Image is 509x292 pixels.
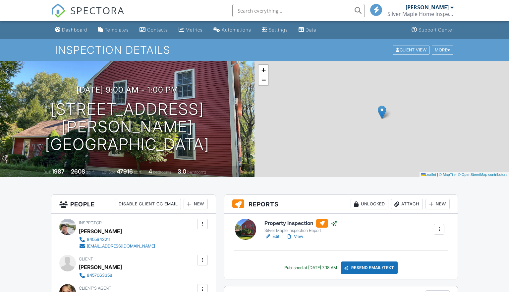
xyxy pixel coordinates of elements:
a: View [286,233,303,240]
span: − [261,76,266,84]
a: Automations (Basic) [211,24,254,36]
div: 2608 [71,168,85,175]
div: 8457063358 [87,273,112,278]
div: Client View [393,45,429,54]
div: Settings [269,27,288,33]
img: The Best Home Inspection Software - Spectora [51,3,66,18]
a: 8457063358 [79,272,117,279]
div: 3.0 [178,168,186,175]
a: 8455943211 [79,236,155,243]
span: Client [79,256,93,261]
a: Metrics [176,24,205,36]
a: Data [296,24,319,36]
span: SPECTORA [70,3,125,17]
div: Silver Maple Inspection Report [264,228,337,233]
h6: Property Inspection [264,219,337,228]
div: Data [306,27,316,33]
span: Client's Agent [79,286,111,291]
input: Search everything... [232,4,365,17]
a: Settings [259,24,291,36]
div: Attach [391,199,423,209]
h3: Reports [224,195,458,214]
div: Silver Maple Home Inspections LLC [387,11,454,17]
span: bedrooms [153,170,171,175]
a: Client View [392,47,431,52]
span: bathrooms [187,170,206,175]
div: 4 [148,168,152,175]
div: More [432,45,453,54]
a: Contacts [137,24,171,36]
h3: People [51,195,216,214]
div: [PERSON_NAME] [79,262,122,272]
div: New [184,199,208,209]
a: [EMAIL_ADDRESS][DOMAIN_NAME] [79,243,155,250]
span: + [261,66,266,74]
a: Dashboard [52,24,90,36]
span: Lot Size [102,170,116,175]
span: sq. ft. [86,170,95,175]
a: Property Inspection Silver Maple Inspection Report [264,219,337,234]
div: 1987 [52,168,65,175]
span: | [437,173,438,177]
h1: Inspection Details [55,44,454,56]
a: Zoom in [258,65,268,75]
div: Metrics [186,27,203,33]
span: Inspector [79,220,102,225]
div: Templates [105,27,129,33]
div: Disable Client CC Email [116,199,181,209]
a: Edit [264,233,279,240]
div: Contacts [147,27,168,33]
div: [PERSON_NAME] [79,226,122,236]
div: Support Center [419,27,454,33]
h1: [STREET_ADDRESS][PERSON_NAME] [GEOGRAPHIC_DATA] [11,101,244,153]
a: SPECTORA [51,9,125,23]
a: Templates [95,24,132,36]
div: [PERSON_NAME] [406,4,449,11]
div: 8455943211 [87,237,110,242]
div: Automations [222,27,251,33]
div: 47916 [117,168,133,175]
div: Unlocked [351,199,388,209]
div: Published at [DATE] 7:18 AM [284,265,337,270]
a: © MapTiler [439,173,457,177]
span: Built [43,170,51,175]
h3: [DATE] 9:00 am - 1:00 pm [77,85,178,94]
div: [EMAIL_ADDRESS][DOMAIN_NAME] [87,244,155,249]
img: Marker [378,106,386,119]
a: Zoom out [258,75,268,85]
a: Leaflet [421,173,436,177]
a: Support Center [409,24,457,36]
span: sq.ft. [134,170,142,175]
a: © OpenStreetMap contributors [458,173,507,177]
div: New [425,199,450,209]
div: Dashboard [62,27,87,33]
div: Resend Email/Text [341,261,398,274]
